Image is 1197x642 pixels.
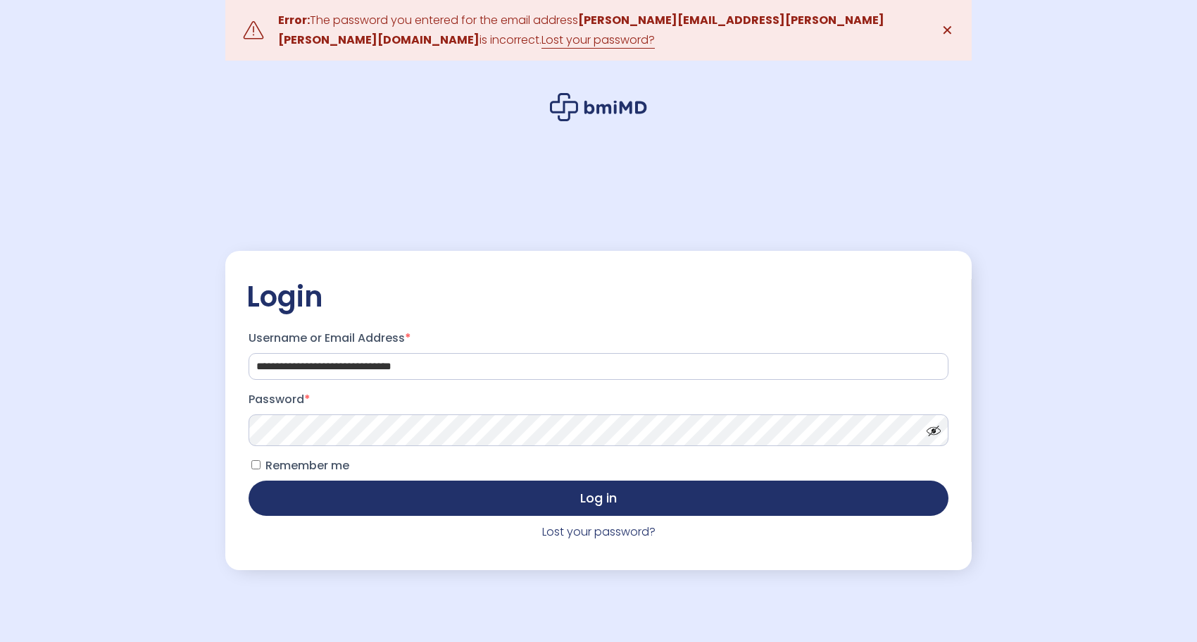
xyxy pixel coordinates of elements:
[278,12,884,48] strong: [PERSON_NAME][EMAIL_ADDRESS][PERSON_NAME][PERSON_NAME][DOMAIN_NAME]
[246,279,951,314] h2: Login
[249,388,948,411] label: Password
[265,457,349,474] span: Remember me
[249,327,948,350] label: Username or Email Address
[542,524,656,540] a: Lost your password?
[941,20,953,40] span: ✕
[541,32,655,49] a: Lost your password?
[249,481,948,516] button: Log in
[278,11,919,50] div: The password you entered for the email address is incorrect.
[278,12,310,28] strong: Error:
[251,460,261,469] input: Remember me
[933,16,961,44] a: ✕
